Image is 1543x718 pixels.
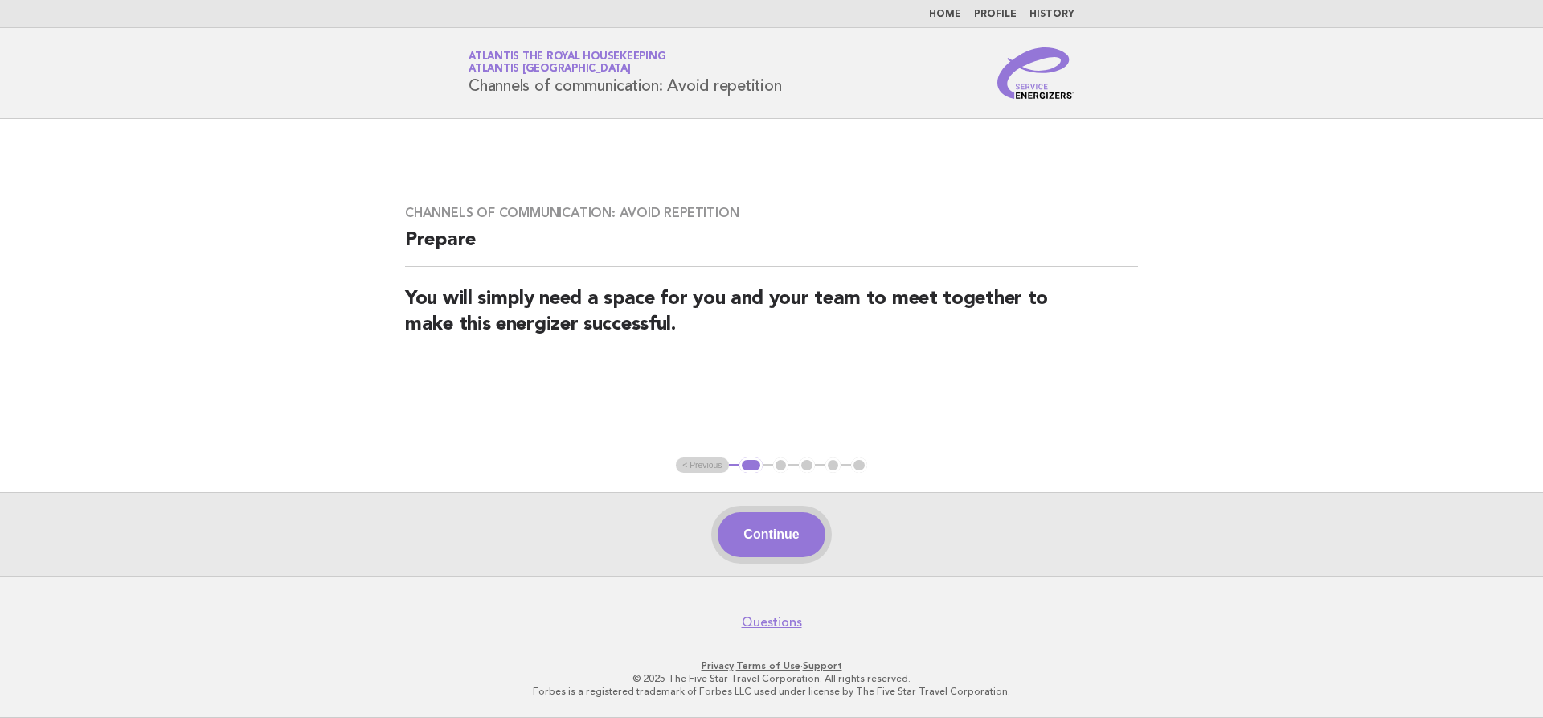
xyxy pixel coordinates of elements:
[405,205,1138,221] h3: Channels of communication: Avoid repetition
[718,512,825,557] button: Continue
[742,614,802,630] a: Questions
[280,685,1263,698] p: Forbes is a registered trademark of Forbes LLC used under license by The Five Star Travel Corpora...
[469,51,665,74] a: Atlantis the Royal HousekeepingAtlantis [GEOGRAPHIC_DATA]
[736,660,800,671] a: Terms of Use
[405,228,1138,267] h2: Prepare
[702,660,734,671] a: Privacy
[280,659,1263,672] p: · ·
[469,64,631,75] span: Atlantis [GEOGRAPHIC_DATA]
[803,660,842,671] a: Support
[929,10,961,19] a: Home
[997,47,1074,99] img: Service Energizers
[469,52,781,94] h1: Channels of communication: Avoid repetition
[1029,10,1074,19] a: History
[280,672,1263,685] p: © 2025 The Five Star Travel Corporation. All rights reserved.
[405,286,1138,351] h2: You will simply need a space for you and your team to meet together to make this energizer succes...
[974,10,1017,19] a: Profile
[739,457,763,474] button: 1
